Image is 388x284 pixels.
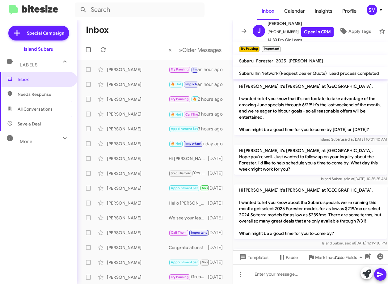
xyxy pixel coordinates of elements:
a: Profile [337,2,361,20]
span: Forester [256,58,273,64]
span: Subaru [239,58,254,64]
span: Important [193,67,209,71]
span: Needs Response [18,91,70,97]
div: [DATE] [208,185,228,191]
div: [PERSON_NAME] [107,215,169,221]
div: [PERSON_NAME] [107,111,169,117]
span: Island Subaru [DATE] 10:35:25 AM [321,176,387,181]
div: an hour ago [197,66,228,73]
div: Hello [PERSON_NAME]! Thankyou for getting back to me. I am so sorry to hear that you had a less t... [169,200,208,206]
div: Yes, we now have the Forester Hyrbid. We have some here at our showroom available to test drive! [169,170,208,177]
a: Special Campaign [8,26,69,40]
span: Call Them [185,112,201,117]
div: [PERSON_NAME] [107,185,169,191]
span: More [20,139,32,144]
button: Previous [165,44,175,56]
span: Subaru Ilm Network (Request Dealer Quote) [239,70,327,76]
small: Important [262,46,280,52]
div: a day ago [202,141,228,147]
span: Island Subaru [DATE] 12:19:30 PM [322,241,387,245]
input: Search [75,2,205,17]
span: Labels [20,62,38,68]
span: « [168,46,172,54]
div: [PERSON_NAME] [107,126,169,132]
span: 14-30 Day Old Leads [268,37,334,43]
div: [DATE] [208,259,228,265]
button: Auto Fields [330,252,369,263]
span: Sold Historic [171,171,191,175]
div: [PERSON_NAME] [107,274,169,280]
span: Mark Inactive [315,252,342,263]
span: Try Pausing [171,67,189,71]
div: [PERSON_NAME] [107,200,169,206]
div: an hour ago [197,81,228,87]
div: Hi [PERSON_NAME]! Thank you for getting back to me. I would love to assist you with getting into ... [169,155,208,162]
span: Important [191,231,207,235]
div: 3 hours ago [198,126,228,132]
button: Next [175,44,225,56]
div: We are sorry to hear, if anything changes or if you have any questions please give us a call! [169,229,208,236]
span: Special Campaign [27,30,64,36]
div: [DATE] [208,244,228,251]
a: Open in CRM [301,27,334,37]
a: Inbox [257,2,279,20]
button: Pause [273,252,303,263]
small: Try Pausing [239,46,259,52]
span: Inbox [18,76,70,83]
div: SM [367,5,377,15]
div: [DATE] [208,155,228,162]
div: Great! What day works best? [169,273,208,281]
div: [PERSON_NAME] [107,155,169,162]
span: Appointment Set [171,127,198,131]
div: [DATE] [208,200,228,206]
span: Call Them [171,231,187,235]
div: [DATE] [208,215,228,221]
span: [PERSON_NAME] [268,20,334,27]
span: Island Subaru [DATE] 10:01:40 AM [320,137,387,142]
span: Apply Tags [348,26,371,37]
span: 🔥 Hot [193,97,203,101]
div: [PERSON_NAME] [107,259,169,265]
h1: Inbox [86,25,109,35]
span: Important [185,82,201,86]
div: [PERSON_NAME] [107,244,169,251]
span: said at [343,137,354,142]
span: 🔥 Hot [171,82,181,86]
span: Save a Deal [18,121,41,127]
a: Insights [310,2,337,20]
span: Try Pausing [171,275,189,279]
span: 🔥 Hot [171,112,181,117]
nav: Page navigation example [165,44,225,56]
span: Sold [202,186,209,190]
div: [PERSON_NAME] [107,170,169,176]
button: Mark Inactive [303,252,347,263]
div: [PERSON_NAME] [107,141,169,147]
div: That's great to hear! Are you available to stop by this weekend to finalize your deal? [169,110,198,118]
span: Pause [286,252,298,263]
a: Calendar [279,2,310,20]
div: [PERSON_NAME] [107,66,169,73]
p: Hi [PERSON_NAME] it's [PERSON_NAME] at [GEOGRAPHIC_DATA]. I wanted to let you know that it's not ... [234,81,387,135]
span: Auto Fields [335,252,365,263]
span: said at [344,241,355,245]
span: Important [185,142,201,146]
span: Lead process completed [329,70,379,76]
div: Yes! [169,140,202,147]
div: [DATE] works! We are here from 9-7, what time would you prefer? [169,95,198,103]
span: All Conversations [18,106,53,112]
button: SM [361,5,381,15]
span: [PERSON_NAME] [289,58,323,64]
span: Try Pausing [171,97,189,101]
span: Appointment Set [171,186,198,190]
div: [PERSON_NAME] [107,96,169,102]
div: 2 hours ago [198,96,228,102]
div: When can you come in for an appraisal so we can give you an offer? [169,259,208,266]
span: Appointment Set [171,260,198,264]
div: [PERSON_NAME] [107,230,169,236]
span: said at [344,176,354,181]
div: [PERSON_NAME] [107,81,169,87]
